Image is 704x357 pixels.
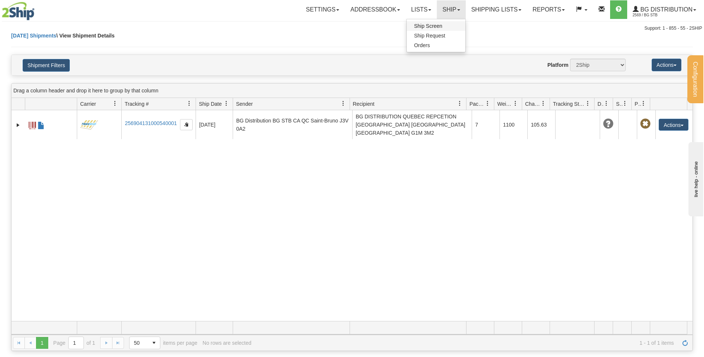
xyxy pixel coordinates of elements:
[509,97,522,110] a: Weight filter column settings
[637,97,650,110] a: Pickup Status filter column settings
[582,97,594,110] a: Tracking Status filter column settings
[414,42,430,48] span: Orders
[56,33,115,39] span: \ View Shipment Details
[616,100,622,108] span: Shipment Issues
[129,337,160,349] span: Page sizes drop down
[6,6,69,12] div: live help - online
[203,340,252,346] div: No rows are selected
[80,120,98,130] img: 68 - TRANSKID
[652,59,681,71] button: Actions
[196,110,233,139] td: [DATE]
[500,110,527,139] td: 1100
[353,100,374,108] span: Recipient
[659,119,688,131] button: Actions
[129,337,197,349] span: items per page
[527,110,555,139] td: 105.63
[36,337,48,349] span: Page 1
[69,337,84,349] input: Page 1
[148,337,160,349] span: select
[183,97,196,110] a: Tracking # filter column settings
[687,55,703,103] button: Configuration
[640,119,651,129] span: Pickup Not Assigned
[639,6,692,13] span: BG Distribution
[633,12,688,19] span: 2569 / BG STB
[537,97,550,110] a: Charge filter column settings
[80,100,96,108] span: Carrier
[497,100,513,108] span: Weight
[12,83,692,98] div: grid grouping header
[256,340,674,346] span: 1 - 1 of 1 items
[547,61,569,69] label: Platform
[407,21,465,31] a: Ship Screen
[407,40,465,50] a: Orders
[679,337,691,349] a: Refresh
[134,339,144,347] span: 50
[53,337,95,349] span: Page of 1
[300,0,345,19] a: Settings
[597,100,604,108] span: Delivery Status
[414,33,445,39] span: Ship Request
[553,100,585,108] span: Tracking Status
[233,110,352,139] td: BG Distribution BG STB CA QC Saint-Bruno J3V 0A2
[525,100,541,108] span: Charge
[453,97,466,110] a: Recipient filter column settings
[352,110,472,139] td: BG DISTRIBUTION QUEBEC REPCETION [GEOGRAPHIC_DATA] [GEOGRAPHIC_DATA] [GEOGRAPHIC_DATA] G1M 3M2
[635,100,641,108] span: Pickup Status
[414,23,442,29] span: Ship Screen
[527,0,570,19] a: Reports
[2,25,702,32] div: Support: 1 - 855 - 55 - 2SHIP
[23,59,70,72] button: Shipment Filters
[14,121,22,129] a: Expand
[337,97,350,110] a: Sender filter column settings
[466,0,527,19] a: Shipping lists
[125,120,177,126] a: 256904131000540001
[29,118,36,130] a: Label
[472,110,500,139] td: 7
[603,119,613,129] span: Unknown
[220,97,233,110] a: Ship Date filter column settings
[600,97,613,110] a: Delivery Status filter column settings
[109,97,121,110] a: Carrier filter column settings
[11,33,56,39] a: [DATE] Shipments
[37,118,45,130] a: BOL / CMR
[406,0,437,19] a: Lists
[407,31,465,40] a: Ship Request
[437,0,465,19] a: Ship
[627,0,702,19] a: BG Distribution 2569 / BG STB
[180,119,193,130] button: Copy to clipboard
[125,100,149,108] span: Tracking #
[619,97,631,110] a: Shipment Issues filter column settings
[687,141,703,216] iframe: chat widget
[2,2,35,20] img: logo2569.jpg
[199,100,222,108] span: Ship Date
[236,100,253,108] span: Sender
[469,100,485,108] span: Packages
[345,0,406,19] a: Addressbook
[481,97,494,110] a: Packages filter column settings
